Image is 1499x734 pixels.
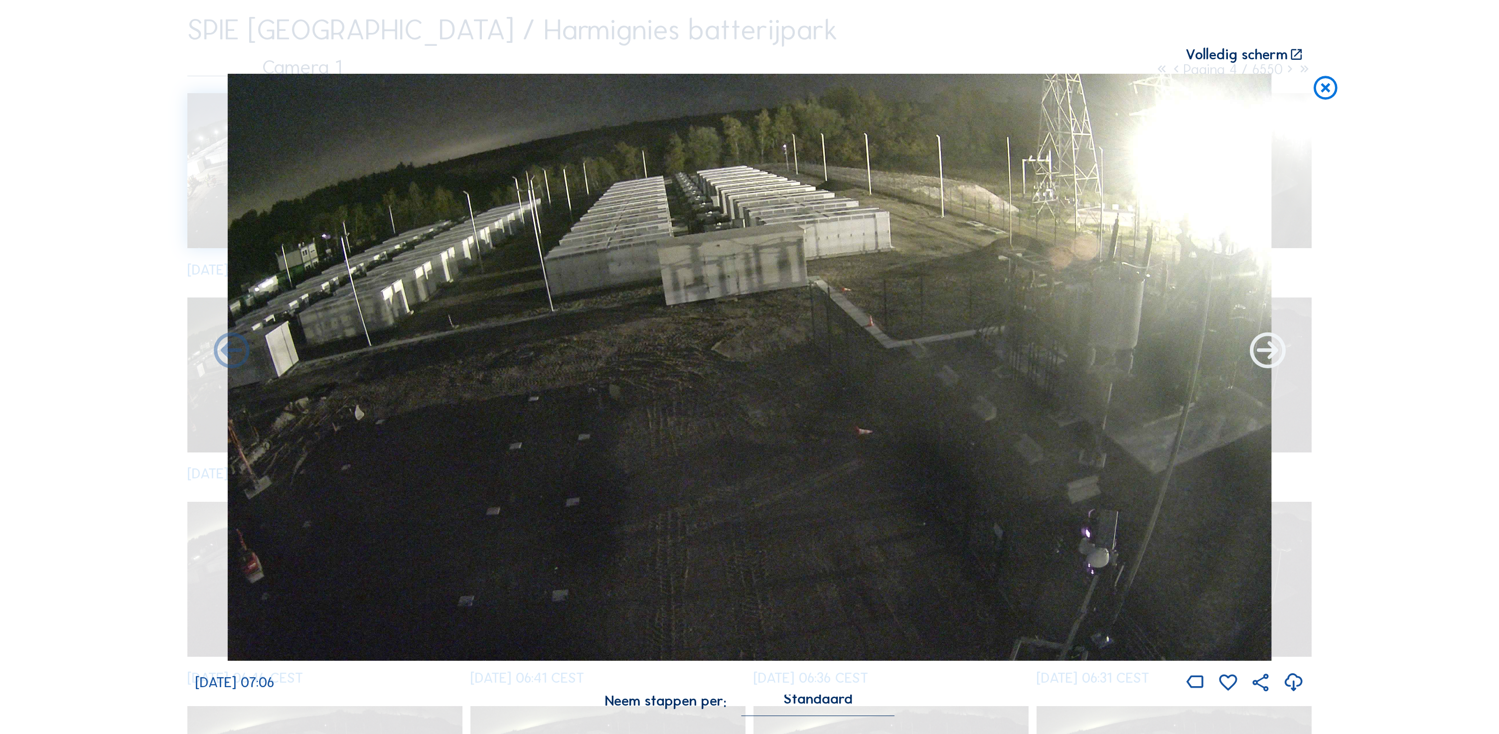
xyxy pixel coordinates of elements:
[783,695,853,704] div: Standaard
[195,674,274,691] span: [DATE] 07:06
[1246,330,1289,373] i: Back
[210,330,253,373] i: Forward
[605,694,727,709] div: Neem stappen per:
[228,74,1272,661] img: Image
[742,695,895,716] div: Standaard
[1186,48,1288,63] div: Volledig scherm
